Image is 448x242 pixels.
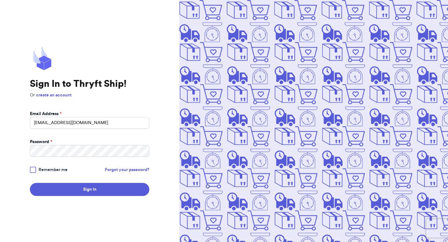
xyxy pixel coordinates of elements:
a: Forgot your password? [105,167,149,173]
label: Email Address [30,111,62,117]
label: Password [30,139,52,145]
span: Remember me [39,167,68,173]
p: Or [30,92,149,98]
a: create an account [36,93,72,97]
h1: Sign In to Thryft Ship! [30,78,149,90]
button: Sign In [30,183,149,196]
